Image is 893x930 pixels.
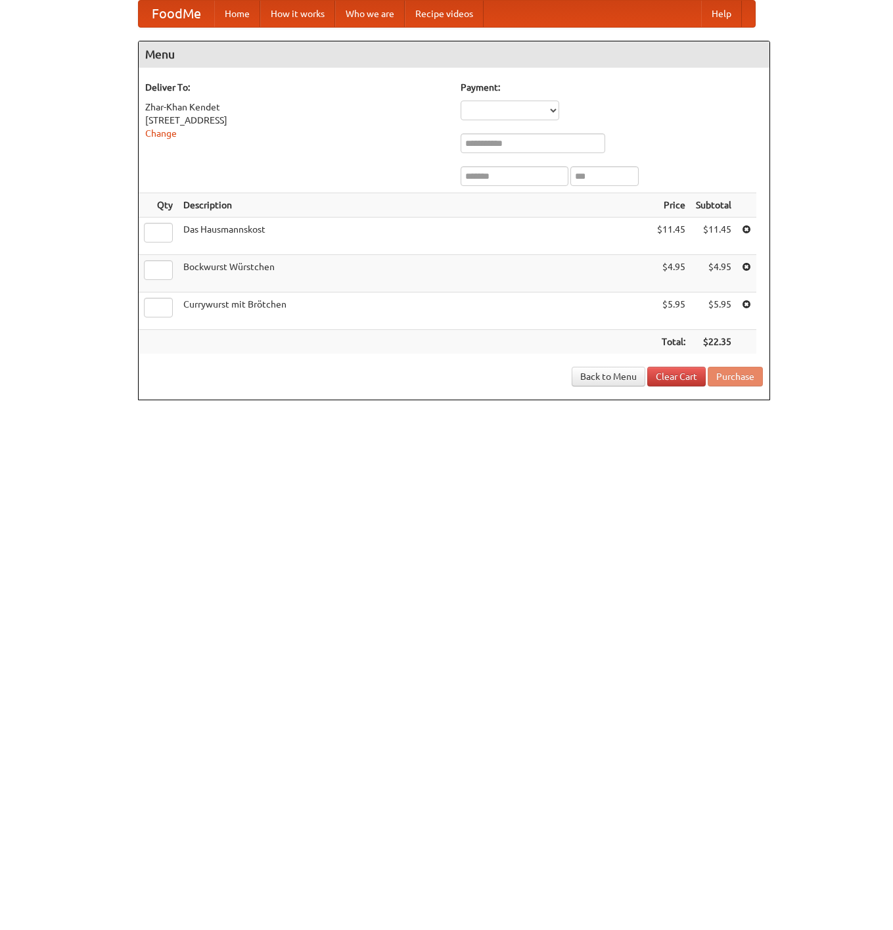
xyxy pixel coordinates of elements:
[652,255,691,292] td: $4.95
[139,1,214,27] a: FoodMe
[145,114,447,127] div: [STREET_ADDRESS]
[335,1,405,27] a: Who we are
[145,101,447,114] div: Zhar-Khan Kendet
[652,292,691,330] td: $5.95
[647,367,706,386] a: Clear Cart
[691,255,737,292] td: $4.95
[572,367,645,386] a: Back to Menu
[405,1,484,27] a: Recipe videos
[652,193,691,218] th: Price
[691,218,737,255] td: $11.45
[691,292,737,330] td: $5.95
[691,193,737,218] th: Subtotal
[178,292,652,330] td: Currywurst mit Brötchen
[178,255,652,292] td: Bockwurst Würstchen
[139,193,178,218] th: Qty
[652,330,691,354] th: Total:
[691,330,737,354] th: $22.35
[260,1,335,27] a: How it works
[461,81,763,94] h5: Payment:
[701,1,742,27] a: Help
[145,81,447,94] h5: Deliver To:
[652,218,691,255] td: $11.45
[178,193,652,218] th: Description
[145,128,177,139] a: Change
[178,218,652,255] td: Das Hausmannskost
[708,367,763,386] button: Purchase
[139,41,769,68] h4: Menu
[214,1,260,27] a: Home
